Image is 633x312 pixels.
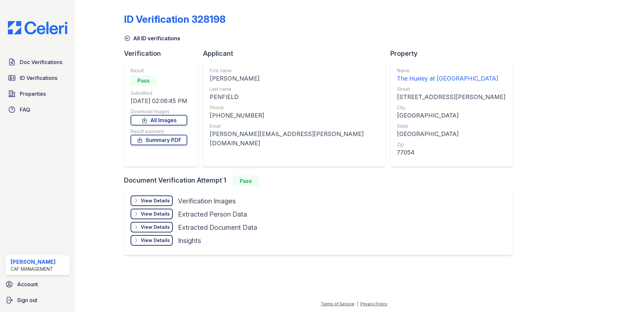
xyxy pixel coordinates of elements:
div: [GEOGRAPHIC_DATA] [397,111,505,120]
div: Verification Images [178,196,236,206]
div: First name [210,67,378,74]
span: FAQ [20,106,30,114]
a: All ID verifications [124,34,180,42]
div: Insights [178,236,201,245]
a: ID Verifications [5,71,70,85]
div: [PHONE_NUMBER] [210,111,378,120]
div: Name [397,67,505,74]
div: State [397,123,505,129]
div: Extracted Person Data [178,210,247,219]
div: View Details [141,197,170,204]
div: | [357,301,358,306]
div: 77054 [397,148,505,157]
div: View Details [141,237,170,244]
div: PENFIELD [210,92,378,102]
div: Zip [397,141,505,148]
div: City [397,104,505,111]
a: Summary PDF [131,135,187,145]
span: Account [17,280,38,288]
div: ID Verification 328198 [124,13,226,25]
img: CE_Logo_Blue-a8612792a0a2168367f1c8372b55b34899dd931a85d93a1a3d3e32e68fde9ad4.png [3,21,73,34]
a: Sign out [3,294,73,307]
div: Pass [131,75,157,86]
span: ID Verifications [20,74,57,82]
div: Property [390,49,517,58]
a: FAQ [5,103,70,116]
div: Pass [233,176,259,186]
a: Properties [5,87,70,100]
div: [PERSON_NAME][EMAIL_ADDRESS][PERSON_NAME][DOMAIN_NAME] [210,129,378,148]
a: Account [3,278,73,291]
div: [STREET_ADDRESS][PERSON_NAME] [397,92,505,102]
div: The Huxley at [GEOGRAPHIC_DATA] [397,74,505,83]
div: CAF Management [11,266,56,272]
div: Phone [210,104,378,111]
div: Verification [124,49,203,58]
div: Result summary [131,128,187,135]
span: Sign out [17,296,37,304]
div: Result [131,67,187,74]
div: View Details [141,224,170,230]
a: Terms of Service [321,301,354,306]
span: Properties [20,90,46,98]
div: [DATE] 02:06:45 PM [131,96,187,106]
div: Street [397,86,505,92]
a: Privacy Policy [360,301,387,306]
span: Doc Verifications [20,58,62,66]
div: Email [210,123,378,129]
a: Name The Huxley at [GEOGRAPHIC_DATA] [397,67,505,83]
div: Applicant [203,49,390,58]
iframe: chat widget [605,286,626,305]
a: Doc Verifications [5,55,70,69]
div: Document Verification Attempt 1 [124,176,517,186]
div: [PERSON_NAME] [11,258,56,266]
div: Download Images [131,108,187,115]
div: [PERSON_NAME] [210,74,378,83]
div: Extracted Document Data [178,223,257,232]
div: View Details [141,211,170,217]
div: Submitted [131,90,187,96]
div: Last name [210,86,378,92]
div: [GEOGRAPHIC_DATA] [397,129,505,139]
a: All Images [131,115,187,125]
